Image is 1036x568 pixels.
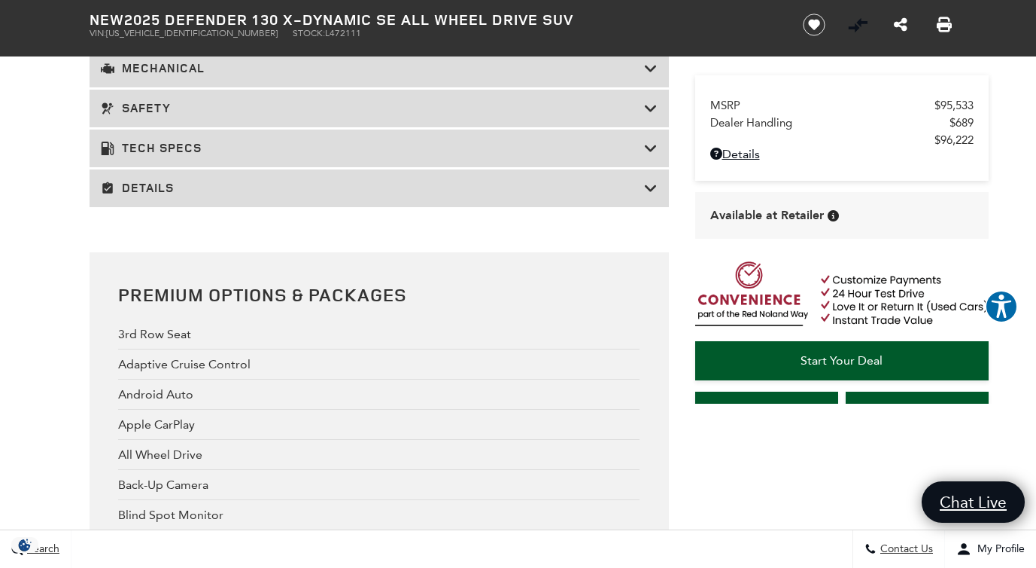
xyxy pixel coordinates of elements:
[101,181,644,196] h3: Details
[695,341,989,380] a: Start Your Deal
[118,281,640,308] h2: Premium Options & Packages
[710,116,949,130] span: Dealer Handling
[118,470,640,500] div: Back-Up Camera
[710,147,974,161] a: Details
[8,537,42,553] section: Click to Open Cookie Consent Modal
[101,141,644,156] h3: Tech Specs
[710,133,974,147] a: $96,222
[90,28,106,38] span: VIN:
[710,99,974,112] a: MSRP $95,533
[106,28,278,38] span: [US_VEHICLE_IDENTIFICATION_NUMBER]
[828,210,839,221] div: Vehicle is in stock and ready for immediate delivery. Due to demand, availability is subject to c...
[90,11,778,28] h1: 2025 Defender 130 X-Dynamic SE All Wheel Drive SUV
[937,16,952,34] a: Print this New 2025 Defender 130 X-Dynamic SE All Wheel Drive SUV
[118,500,640,530] div: Blind Spot Monitor
[801,353,883,368] span: Start Your Deal
[118,440,640,470] div: All Wheel Drive
[118,350,640,380] div: Adaptive Cruise Control
[293,28,325,38] span: Stock:
[798,13,831,37] button: Save vehicle
[949,116,974,130] span: $689
[846,14,869,36] button: Vehicle Added To Compare List
[934,133,974,147] span: $96,222
[8,537,42,553] img: Opt-Out Icon
[922,481,1025,523] a: Chat Live
[695,392,838,431] a: Instant Trade Value
[876,543,933,556] span: Contact Us
[971,543,1025,556] span: My Profile
[932,492,1014,512] span: Chat Live
[985,290,1018,326] aside: Accessibility Help Desk
[894,16,907,34] a: Share this New 2025 Defender 130 X-Dynamic SE All Wheel Drive SUV
[101,101,644,116] h3: Safety
[934,99,974,112] span: $95,533
[710,116,974,130] a: Dealer Handling $689
[90,9,124,29] strong: New
[101,61,644,76] h3: Mechanical
[710,99,934,112] span: MSRP
[710,207,824,224] span: Available at Retailer
[846,392,989,431] a: Schedule Test Drive
[118,319,640,350] div: 3rd Row Seat
[945,530,1036,568] button: Open user profile menu
[985,290,1018,323] button: Explore your accessibility options
[118,410,640,440] div: Apple CarPlay
[118,380,640,410] div: Android Auto
[325,28,361,38] span: L472111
